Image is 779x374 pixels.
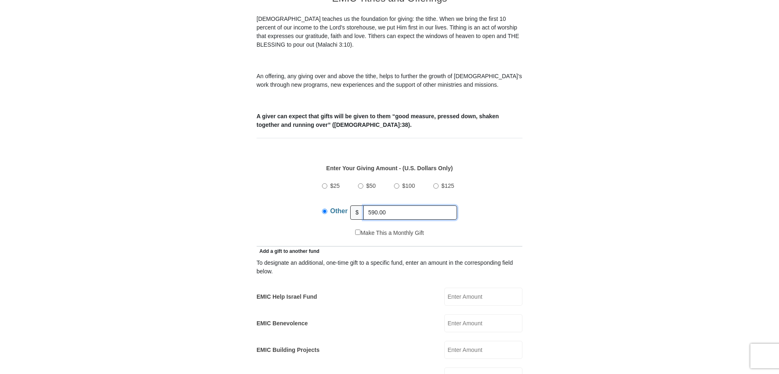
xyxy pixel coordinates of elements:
input: Enter Amount [444,341,522,359]
span: $ [350,205,364,220]
span: $50 [366,182,376,189]
span: $100 [402,182,415,189]
span: Other [330,207,348,214]
input: Make This a Monthly Gift [355,230,360,235]
label: EMIC Help Israel Fund [257,293,317,301]
span: $125 [441,182,454,189]
div: To designate an additional, one-time gift to a specific fund, enter an amount in the correspondin... [257,259,522,276]
b: A giver can expect that gifts will be given to them “good measure, pressed down, shaken together ... [257,113,499,128]
label: EMIC Benevolence [257,319,308,328]
span: $25 [330,182,340,189]
input: Enter Amount [444,288,522,306]
strong: Enter Your Giving Amount - (U.S. Dollars Only) [326,165,453,171]
p: An offering, any giving over and above the tithe, helps to further the growth of [DEMOGRAPHIC_DAT... [257,72,522,89]
label: EMIC Building Projects [257,346,320,354]
span: Add a gift to another fund [257,248,320,254]
input: Enter Amount [444,314,522,332]
input: Other Amount [363,205,457,220]
label: Make This a Monthly Gift [355,229,424,237]
p: [DEMOGRAPHIC_DATA] teaches us the foundation for giving: the tithe. When we bring the first 10 pe... [257,15,522,49]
